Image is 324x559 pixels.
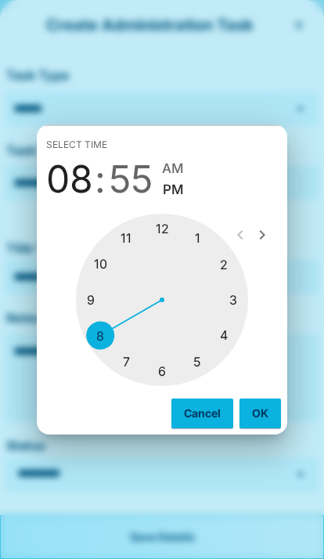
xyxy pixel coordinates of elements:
button: PM [162,179,184,200]
span: PM [163,179,184,200]
button: Cancel [171,399,233,428]
button: 55 [109,157,153,201]
span: : [95,157,106,201]
span: Select time [46,132,107,157]
button: AM [162,158,184,179]
button: 08 [46,157,93,201]
button: OK [239,399,281,428]
button: open next view [247,219,278,251]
